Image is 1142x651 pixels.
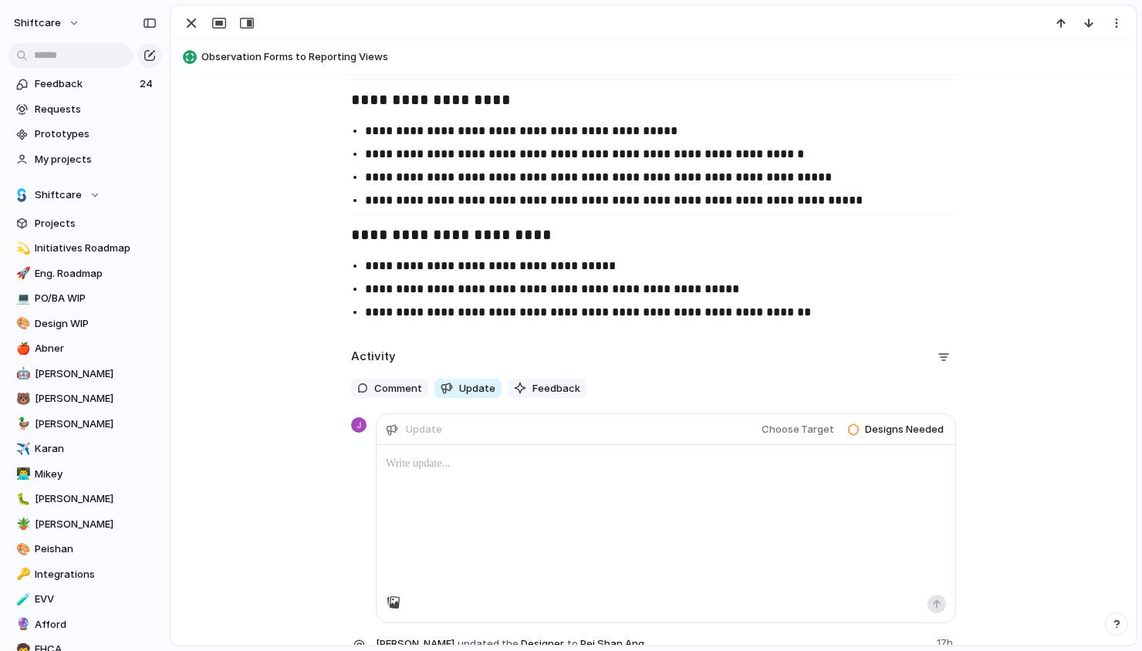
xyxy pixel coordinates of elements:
a: 👨‍💻Mikey [8,463,162,486]
div: 🚀 [16,265,27,282]
span: Initiatives Roadmap [35,241,157,256]
div: 💫 [16,240,27,258]
div: 💻 [16,290,27,308]
a: 💫Initiatives Roadmap [8,237,162,260]
span: Choose [762,422,801,437]
a: 🤖[PERSON_NAME] [8,363,162,386]
a: Projects [8,212,162,235]
div: 🪴 [16,515,27,533]
span: [PERSON_NAME] [35,417,157,432]
span: Integrations [35,567,157,582]
button: Designs Needed [845,417,953,443]
button: 🍎 [14,341,29,356]
span: 24 [140,76,156,92]
span: Eng. Roadmap [35,266,157,282]
div: 🎨Design WIP [8,312,162,336]
button: 👨‍💻 [14,467,29,482]
a: 🐻[PERSON_NAME] [8,387,162,410]
span: Shiftcare [35,187,82,203]
button: Feedback [508,379,586,399]
div: 🔑 [16,565,27,583]
span: Peishan [35,541,157,557]
button: 🎨 [14,541,29,557]
a: 🔑Integrations [8,563,162,586]
button: Update [434,379,502,399]
div: 🐛 [16,491,27,508]
span: Karan [35,441,157,457]
a: 🪴[PERSON_NAME] [8,513,162,536]
div: 🤖 [16,365,27,383]
div: 🎨 [16,315,27,332]
button: 🪴 [14,517,29,532]
a: Prototypes [8,123,162,146]
div: 🚀Eng. Roadmap [8,262,162,285]
span: Design WIP [35,316,157,332]
span: Designs Needed [865,422,944,437]
button: ChooseTarget [757,420,837,440]
span: [PERSON_NAME] [35,391,157,406]
a: 🔮Afford [8,613,162,636]
a: My projects [8,148,162,171]
button: 🧪 [14,592,29,607]
span: Afford [35,617,157,632]
span: Mikey [35,467,157,482]
span: EVV [35,592,157,607]
span: [PERSON_NAME] [35,491,157,507]
button: 💻 [14,291,29,306]
span: Observation Forms to Reporting Views [201,49,1129,65]
div: ✈️ [16,440,27,458]
a: 🍎Abner [8,337,162,360]
a: Feedback24 [8,73,162,96]
button: 🎨 [14,316,29,332]
span: Prototypes [35,126,157,142]
div: 🦆 [16,415,27,433]
h2: Activity [351,348,396,366]
button: 🤖 [14,366,29,382]
button: 🔮 [14,617,29,632]
span: shiftcare [14,15,61,31]
a: 🦆[PERSON_NAME] [8,413,162,436]
span: 17h [937,632,956,651]
button: 💫 [14,241,29,256]
div: 🐻 [16,390,27,408]
button: 🐛 [14,491,29,507]
span: Target [801,422,834,437]
span: Comment [374,381,422,396]
button: 🦆 [14,417,29,432]
span: Abner [35,341,157,356]
span: Feedback [532,381,580,396]
div: 🔮 [16,616,27,633]
span: [PERSON_NAME] [35,366,157,382]
a: ✈️Karan [8,437,162,460]
div: 🍎 [16,340,27,358]
a: 🎨Peishan [8,538,162,561]
a: 🧪EVV [8,588,162,611]
span: PO/BA WIP [35,291,157,306]
div: 👨‍💻 [16,465,27,483]
span: Update [459,381,495,396]
div: 🐛[PERSON_NAME] [8,487,162,511]
button: Comment [351,379,428,399]
button: 🔑 [14,567,29,582]
div: 🎨 [16,541,27,558]
a: 💻PO/BA WIP [8,287,162,310]
div: 🧪 [16,591,27,609]
button: 🚀 [14,266,29,282]
button: 🐻 [14,391,29,406]
a: Requests [8,98,162,121]
button: Shiftcare [8,184,162,207]
button: ✈️ [14,441,29,457]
